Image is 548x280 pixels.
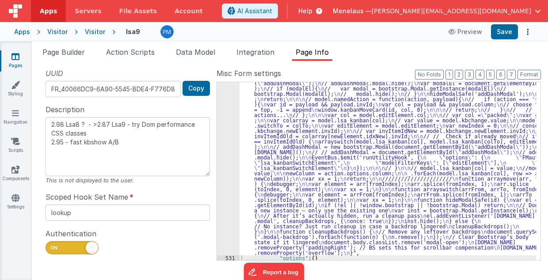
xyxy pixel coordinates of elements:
span: [PERSON_NAME][EMAIL_ADDRESS][DOMAIN_NAME] [372,7,531,15]
h4: lsa9 [126,28,140,35]
span: File Assets [119,7,157,15]
button: Preview [443,25,487,39]
div: 531 [217,255,240,261]
button: 6 [496,70,505,79]
span: Page Builder [42,48,85,57]
span: Scoped Hook Set Name [46,192,128,202]
button: Options [521,26,534,38]
span: Action Scripts [106,48,155,57]
button: 5 [486,70,495,79]
div: Visitor [85,27,105,36]
span: AI Assistant [237,7,272,15]
span: Apps [40,7,57,15]
div: When off, visitors will not be prompted a login page. [46,259,210,267]
button: 7 [507,70,516,79]
span: Misc Form settings [217,68,281,79]
span: UUID [46,68,63,79]
button: 2 [455,70,463,79]
span: Integration [236,48,274,57]
button: AI Assistant [222,4,278,19]
button: No Folds [415,70,444,79]
button: Menelaus — [PERSON_NAME][EMAIL_ADDRESS][DOMAIN_NAME] [333,7,541,15]
div: This is not displayed to the user. [46,176,210,185]
button: Save [491,24,518,39]
span: Description [46,104,84,115]
span: Page Info [296,48,329,57]
button: 1 [445,70,453,79]
button: Format [518,70,541,79]
span: Help [298,7,312,15]
div: 530 [217,27,240,255]
span: Servers [75,7,101,15]
div: Visitor [47,27,68,36]
span: Data Model [176,48,215,57]
button: 4 [476,70,484,79]
span: Menelaus — [333,7,372,15]
button: Copy [183,81,210,96]
img: a12ed5ba5769bda9d2665f51d2850528 [161,26,173,38]
div: Apps [14,27,30,36]
button: 3 [465,70,474,79]
span: Authentication [46,228,96,239]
